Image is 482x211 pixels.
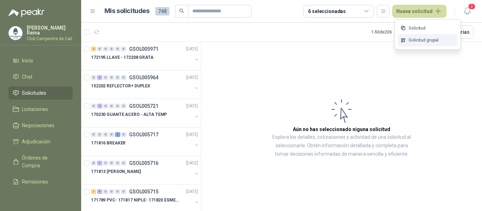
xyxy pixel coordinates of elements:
div: 1 [97,161,102,166]
p: GSOL005971 [129,46,158,51]
div: 0 [121,132,126,137]
div: 0 [109,104,114,108]
div: 0 [115,161,120,166]
p: Explora los detalles, cotizaciones y actividad de una solicitud al seleccionarla. Obtén informaci... [272,133,411,159]
p: GSOL005964 [129,75,158,80]
div: 0 [91,104,96,108]
a: Solicitud [398,22,458,35]
div: 0 [109,161,114,166]
div: 0 [115,46,120,51]
div: 0 [109,46,114,51]
div: 0 [103,46,108,51]
div: 0 [121,75,126,80]
span: 3 [468,3,476,10]
a: 1 6 0 0 0 0 GSOL005715[DATE] 171789 PVC- 171817 NIPLE- 171820 ESMERIL [91,187,199,210]
div: 0 [103,75,108,80]
div: 0 [91,161,96,166]
a: Chat [8,70,73,83]
span: Chat [22,73,32,81]
div: 0 [115,104,120,108]
a: Negociaciones [8,119,73,132]
a: Solicitud grupal [398,34,458,46]
p: Club Campestre de Cali [27,37,73,41]
a: Inicio [8,54,73,67]
a: 0 1 0 0 0 0 GSOL005716[DATE] 171813 [PERSON_NAME] [91,159,199,181]
span: Solicitudes [22,89,46,97]
div: 0 [103,189,108,194]
p: [PERSON_NAME] Reina [27,25,73,35]
button: 3 [461,5,474,18]
p: GSOL005721 [129,104,158,108]
p: 172195 LLAVE - 172208 GRATA [91,54,153,61]
a: 0 3 0 0 0 0 GSOL005964[DATE] 152202 REFLECTOR+ DUPLEX [91,73,199,96]
span: Adjudicación [22,138,50,145]
p: [DATE] [186,103,198,110]
div: 0 [115,189,120,194]
p: GSOL005717 [129,132,158,137]
a: Remisiones [8,175,73,188]
a: Órdenes de Compra [8,151,73,172]
div: 0 [103,104,108,108]
div: 2 [97,104,102,108]
h3: Aún no has seleccionado niguna solicitud [293,125,390,133]
div: 0 [109,75,114,80]
div: 0 [109,132,114,137]
a: Solicitudes [8,86,73,100]
div: 6 seleccionadas [308,7,346,15]
div: 0 [91,75,96,80]
span: Órdenes de Compra [22,154,66,169]
div: 1 - 50 de 206 [371,26,415,38]
div: 0 [103,161,108,166]
p: [DATE] [186,46,198,52]
p: GSOL005716 [129,161,158,166]
p: 171789 PVC- 171817 NIPLE- 171820 ESMERIL [91,197,179,204]
div: 0 [97,46,102,51]
span: Licitaciones [22,105,48,113]
button: Nueva solicitud [392,5,446,18]
span: Remisiones [22,178,48,186]
p: GSOL005715 [129,189,158,194]
span: 748 [155,7,169,15]
div: 0 [91,132,96,137]
span: Negociaciones [22,122,54,129]
div: 2 [115,132,120,137]
p: [DATE] [186,74,198,81]
img: Company Logo [9,26,22,40]
span: Inicio [22,57,33,64]
a: 2 0 0 0 0 0 GSOL005971[DATE] 172195 LLAVE - 172208 GRATA [91,45,199,67]
a: Configuración [8,191,73,205]
div: 0 [97,132,102,137]
a: Adjudicación [8,135,73,148]
a: 0 2 0 0 0 0 GSOL005721[DATE] 170230 GUANTE ACERO - ALTA TEMP [91,102,199,124]
img: Logo peakr [8,8,44,17]
span: search [179,8,184,13]
div: 0 [121,46,126,51]
p: [DATE] [186,131,198,138]
div: 0 [109,189,114,194]
p: [DATE] [186,160,198,167]
a: 0 0 0 0 2 0 GSOL005717[DATE] 171816 BREAKER [91,130,199,153]
p: 170230 GUANTE ACERO - ALTA TEMP [91,111,167,118]
div: 6 [97,189,102,194]
div: 0 [103,132,108,137]
div: 3 [97,75,102,80]
div: 0 [115,75,120,80]
div: 0 [121,161,126,166]
div: 1 [91,189,96,194]
p: [DATE] [186,188,198,195]
div: 0 [121,104,126,108]
div: 0 [121,189,126,194]
p: 171813 [PERSON_NAME] [91,168,141,175]
h1: Mis solicitudes [104,6,150,16]
p: 171816 BREAKER [91,140,126,147]
div: 2 [91,46,96,51]
a: Licitaciones [8,103,73,116]
p: 152202 REFLECTOR+ DUPLEX [91,83,150,89]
